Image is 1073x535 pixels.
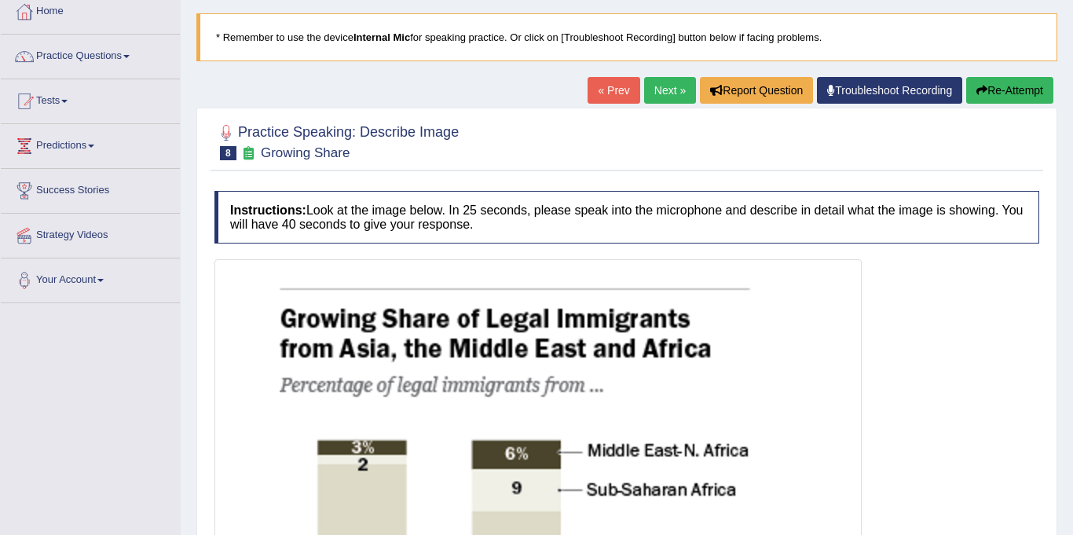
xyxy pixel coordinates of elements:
a: Predictions [1,124,180,163]
h4: Look at the image below. In 25 seconds, please speak into the microphone and describe in detail w... [214,191,1039,244]
a: Troubleshoot Recording [817,77,962,104]
b: Instructions: [230,203,306,217]
a: Tests [1,79,180,119]
span: 8 [220,146,236,160]
a: Success Stories [1,169,180,208]
button: Re-Attempt [966,77,1053,104]
a: Next » [644,77,696,104]
a: Strategy Videos [1,214,180,253]
b: Internal Mic [353,31,410,43]
small: Exam occurring question [240,146,257,161]
small: Growing Share [261,145,350,160]
button: Report Question [700,77,813,104]
a: Your Account [1,258,180,298]
a: Practice Questions [1,35,180,74]
blockquote: * Remember to use the device for speaking practice. Or click on [Troubleshoot Recording] button b... [196,13,1057,61]
a: « Prev [588,77,639,104]
h2: Practice Speaking: Describe Image [214,121,459,160]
